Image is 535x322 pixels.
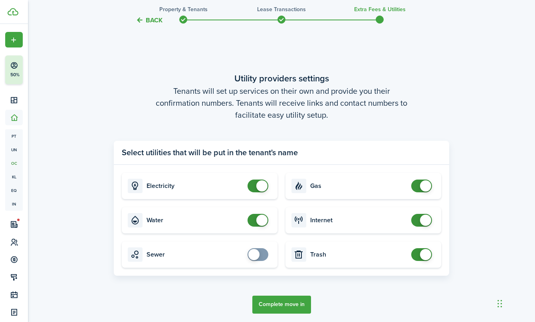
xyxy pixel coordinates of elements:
[147,217,244,224] card-title: Water
[497,292,502,316] div: Drag
[122,146,298,158] panel-main-title: Select utilities that will be put in the tenant's name
[5,129,23,143] a: pt
[5,197,23,211] a: in
[310,182,407,190] card-title: Gas
[310,251,407,258] card-title: Trash
[114,72,449,85] wizard-step-header-title: Utility providers settings
[114,85,449,121] wizard-step-header-description: Tenants will set up services on their own and provide you their confirmation numbers. Tenants wil...
[10,71,20,78] p: 50%
[495,284,535,322] iframe: Chat Widget
[5,156,23,170] a: oc
[257,5,306,14] h3: Lease Transactions
[147,182,244,190] card-title: Electricity
[136,16,162,24] button: Back
[5,143,23,156] a: un
[354,5,406,14] h3: Extra fees & Utilities
[5,32,23,47] button: Open menu
[5,184,23,197] a: eq
[5,55,71,84] button: 50%
[5,170,23,184] a: kl
[252,296,311,314] button: Complete move in
[8,8,18,16] img: TenantCloud
[147,251,244,258] card-title: Sewer
[310,217,407,224] card-title: Internet
[159,5,208,14] h3: Property & Tenants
